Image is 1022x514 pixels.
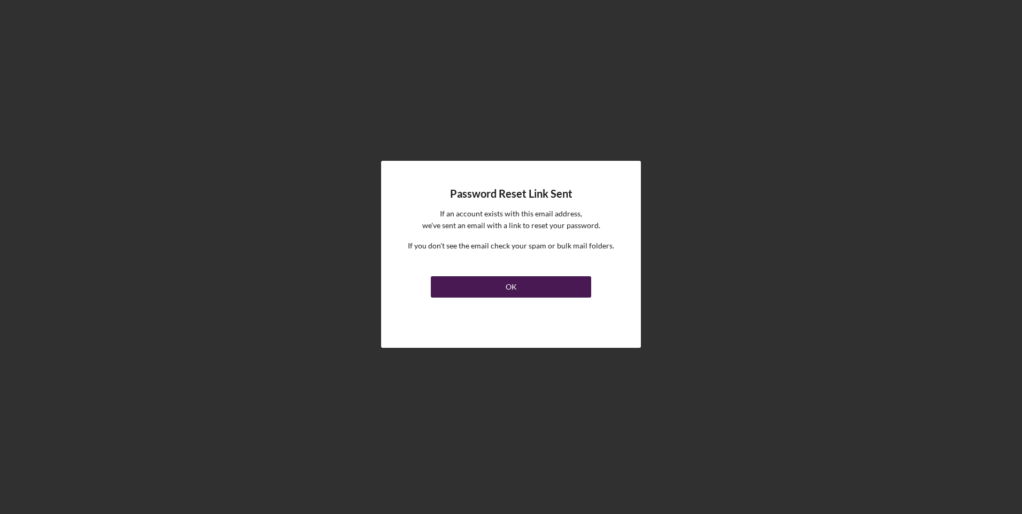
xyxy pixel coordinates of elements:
p: If you don't see the email check your spam or bulk mail folders. [408,240,614,252]
button: OK [431,276,591,298]
p: If an account exists with this email address, we've sent an email with a link to reset your passw... [422,208,600,232]
div: OK [506,276,517,298]
h4: Password Reset Link Sent [450,188,572,200]
a: OK [431,272,591,298]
